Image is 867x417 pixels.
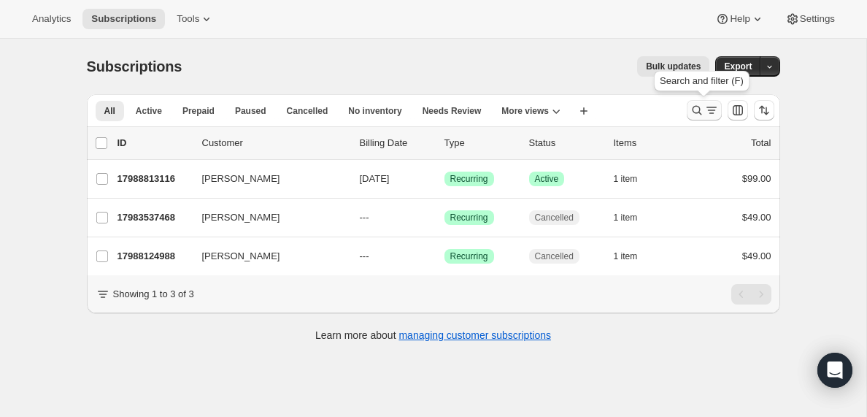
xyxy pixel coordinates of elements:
[235,105,266,117] span: Paused
[728,100,748,120] button: Customize table column order and visibility
[450,212,488,223] span: Recurring
[444,136,517,150] div: Type
[32,13,71,25] span: Analytics
[398,329,551,341] a: managing customer subscriptions
[117,136,190,150] p: ID
[360,173,390,184] span: [DATE]
[614,246,654,267] button: 1 item
[360,250,369,261] span: ---
[817,353,852,388] div: Open Intercom Messenger
[91,13,156,25] span: Subscriptions
[117,172,190,186] p: 17988813116
[82,9,165,29] button: Subscriptions
[777,9,844,29] button: Settings
[117,207,771,228] div: 17983537468[PERSON_NAME]---SuccessRecurringCancelled1 item$49.00
[614,169,654,189] button: 1 item
[614,136,687,150] div: Items
[800,13,835,25] span: Settings
[117,246,771,267] div: 17988124988[PERSON_NAME]---SuccessRecurringCancelled1 item$49.00
[117,136,771,150] div: IDCustomerBilling DateTypeStatusItemsTotal
[315,328,551,343] p: Learn more about
[535,173,559,185] span: Active
[529,136,602,150] p: Status
[360,212,369,223] span: ---
[715,56,760,77] button: Export
[687,100,722,120] button: Search and filter results
[348,105,401,117] span: No inventory
[706,9,773,29] button: Help
[754,100,774,120] button: Sort the results
[535,212,574,223] span: Cancelled
[493,101,569,121] button: More views
[614,250,638,262] span: 1 item
[742,173,771,184] span: $99.00
[450,250,488,262] span: Recurring
[177,13,199,25] span: Tools
[113,287,194,302] p: Showing 1 to 3 of 3
[501,105,549,117] span: More views
[614,173,638,185] span: 1 item
[117,249,190,264] p: 17988124988
[614,212,638,223] span: 1 item
[117,210,190,225] p: 17983537468
[450,173,488,185] span: Recurring
[360,136,433,150] p: Billing Date
[87,58,182,74] span: Subscriptions
[731,284,771,305] nav: Pagination
[117,169,771,189] div: 17988813116[PERSON_NAME][DATE]SuccessRecurringSuccessActive1 item$99.00
[104,105,115,117] span: All
[202,136,348,150] p: Customer
[202,172,280,186] span: [PERSON_NAME]
[182,105,215,117] span: Prepaid
[193,245,339,268] button: [PERSON_NAME]
[751,136,771,150] p: Total
[23,9,80,29] button: Analytics
[724,61,752,72] span: Export
[572,101,596,121] button: Create new view
[614,207,654,228] button: 1 item
[637,56,709,77] button: Bulk updates
[193,206,339,229] button: [PERSON_NAME]
[730,13,750,25] span: Help
[646,61,701,72] span: Bulk updates
[535,250,574,262] span: Cancelled
[168,9,223,29] button: Tools
[742,212,771,223] span: $49.00
[287,105,328,117] span: Cancelled
[202,249,280,264] span: [PERSON_NAME]
[193,167,339,191] button: [PERSON_NAME]
[423,105,482,117] span: Needs Review
[742,250,771,261] span: $49.00
[202,210,280,225] span: [PERSON_NAME]
[136,105,162,117] span: Active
